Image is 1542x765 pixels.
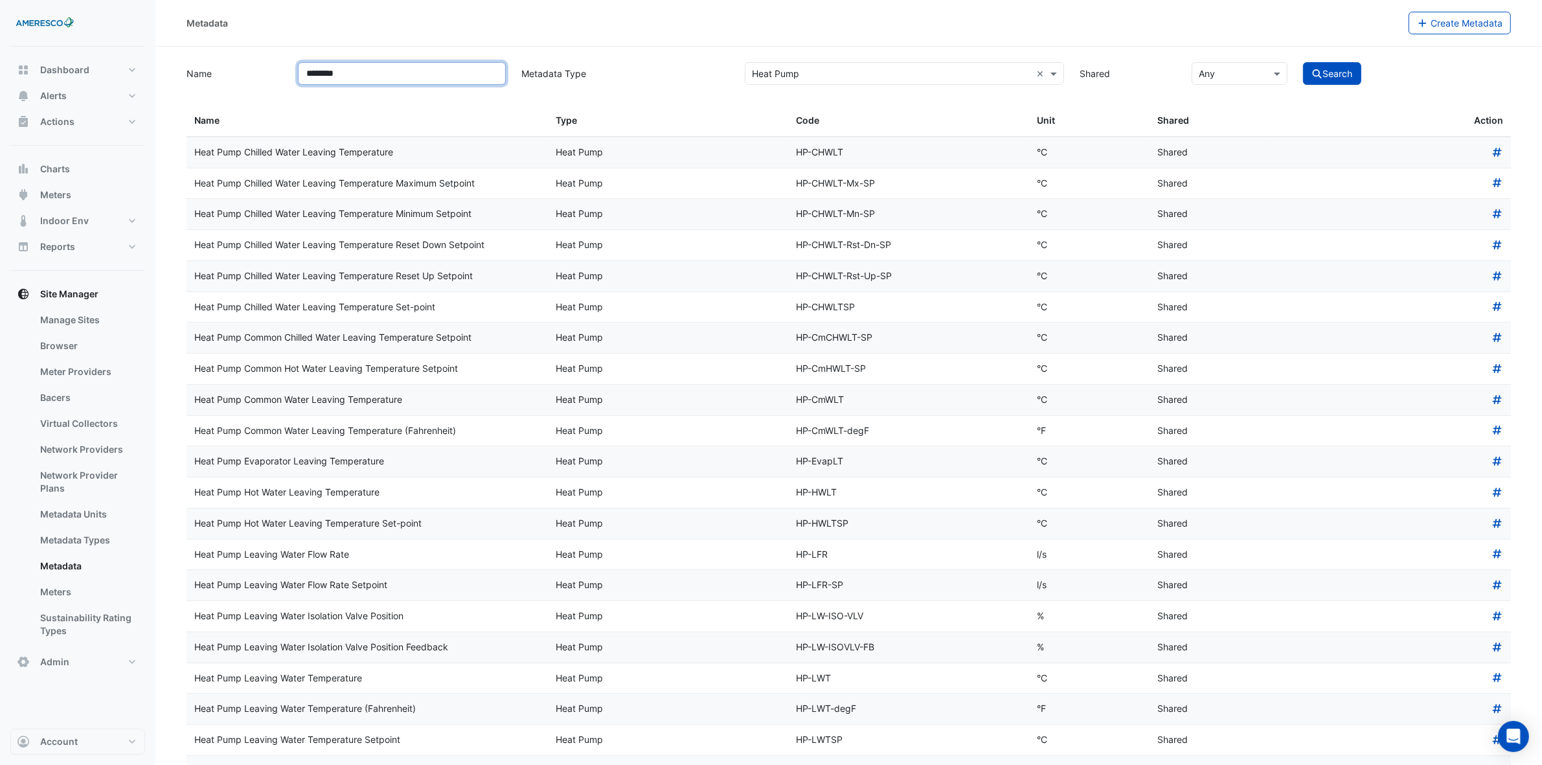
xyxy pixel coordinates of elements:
div: Heat Pump Chilled Water Leaving Temperature Set-point [194,300,540,315]
div: °C [1037,269,1142,284]
div: HP-CHWLT-Rst-Dn-SP [797,238,1022,253]
span: Reports [40,240,75,253]
div: HP-LWTSP [797,733,1022,748]
div: °C [1037,733,1142,748]
img: Company Logo [16,10,74,36]
div: Heat Pump Common Chilled Water Leaving Temperature Setpoint [194,330,540,345]
app-icon: Admin [17,656,30,668]
label: Shared [1072,62,1183,85]
div: HP-LFR-SP [797,578,1022,593]
div: Heat Pump [556,547,781,562]
div: Heat Pump Common Hot Water Leaving Temperature Setpoint [194,361,540,376]
div: Shared [1157,640,1262,655]
a: Retrieve metadata usage counts for favourites, rules and templates [1491,301,1503,312]
button: Indoor Env [10,208,145,234]
a: Retrieve metadata usage counts for favourites, rules and templates [1491,363,1503,374]
app-icon: Alerts [17,89,30,102]
span: Actions [40,115,74,128]
div: Heat Pump Hot Water Leaving Temperature [194,485,540,500]
div: HP-CHWLT-Rst-Up-SP [797,269,1022,284]
div: Heat Pump [556,485,781,500]
div: Heat Pump [556,454,781,469]
a: Retrieve metadata usage counts for favourites, rules and templates [1491,518,1503,529]
div: HP-CHWLT [797,145,1022,160]
a: Virtual Collectors [30,411,145,437]
div: Shared [1157,145,1262,160]
div: °C [1037,300,1142,315]
div: °C [1037,238,1142,253]
div: Shared [1157,300,1262,315]
div: Heat Pump [556,640,781,655]
span: Shared [1157,115,1189,126]
div: HP-LFR [797,547,1022,562]
label: Name [179,62,290,85]
div: Heat Pump Leaving Water Isolation Valve Position Feedback [194,640,540,655]
a: Retrieve metadata usage counts for favourites, rules and templates [1491,641,1503,652]
a: Retrieve metadata usage counts for favourites, rules and templates [1491,486,1503,497]
div: °C [1037,330,1142,345]
div: % [1037,609,1142,624]
a: Meters [30,579,145,605]
div: °F [1037,702,1142,716]
div: °C [1037,671,1142,686]
button: Charts [10,156,145,182]
label: Metadata Type [514,62,737,85]
div: HP-HWLTSP [797,516,1022,531]
span: Name [194,115,220,126]
div: Shared [1157,609,1262,624]
button: Reports [10,234,145,260]
div: Heat Pump [556,424,781,439]
div: Heat Pump Leaving Water Flow Rate [194,547,540,562]
button: Meters [10,182,145,208]
a: Browser [30,333,145,359]
div: Heat Pump [556,516,781,531]
div: HP-CmWLT-degF [797,424,1022,439]
app-icon: Dashboard [17,63,30,76]
span: Code [797,115,820,126]
div: Shared [1157,578,1262,593]
div: Heat Pump Leaving Water Flow Rate Setpoint [194,578,540,593]
div: % [1037,640,1142,655]
span: Admin [40,656,69,668]
a: Metadata Types [30,527,145,553]
div: Shared [1157,424,1262,439]
a: Sustainability Rating Types [30,605,145,644]
a: Retrieve metadata usage counts for favourites, rules and templates [1491,734,1503,745]
div: HP-LWT [797,671,1022,686]
button: Site Manager [10,281,145,307]
div: Heat Pump Common Water Leaving Temperature (Fahrenheit) [194,424,540,439]
div: l/s [1037,578,1142,593]
div: °C [1037,361,1142,376]
div: °F [1037,424,1142,439]
div: HP-CHWLT-Mn-SP [797,207,1022,222]
span: Meters [40,188,71,201]
button: Actions [10,109,145,135]
span: Dashboard [40,63,89,76]
div: Shared [1157,454,1262,469]
div: Heat Pump [556,733,781,748]
a: Retrieve metadata usage counts for favourites, rules and templates [1491,146,1503,157]
a: Retrieve metadata usage counts for favourites, rules and templates [1491,208,1503,219]
div: Shared [1157,207,1262,222]
div: Heat Pump [556,609,781,624]
div: HP-CHWLT-Mx-SP [797,176,1022,191]
div: l/s [1037,547,1142,562]
a: Retrieve metadata usage counts for favourites, rules and templates [1491,425,1503,436]
span: Indoor Env [40,214,89,227]
div: HP-HWLT [797,485,1022,500]
a: Retrieve metadata usage counts for favourites, rules and templates [1491,672,1503,683]
div: Shared [1157,269,1262,284]
a: Bacers [30,385,145,411]
div: °C [1037,145,1142,160]
a: Retrieve metadata usage counts for favourites, rules and templates [1491,394,1503,405]
div: Heat Pump Chilled Water Leaving Temperature Reset Up Setpoint [194,269,540,284]
button: Account [10,729,145,755]
div: HP-CmWLT [797,393,1022,407]
span: Action [1474,113,1503,128]
button: Alerts [10,83,145,109]
div: Heat Pump Leaving Water Temperature (Fahrenheit) [194,702,540,716]
div: Shared [1157,393,1262,407]
a: Manage Sites [30,307,145,333]
a: Metadata Units [30,501,145,527]
div: °C [1037,485,1142,500]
